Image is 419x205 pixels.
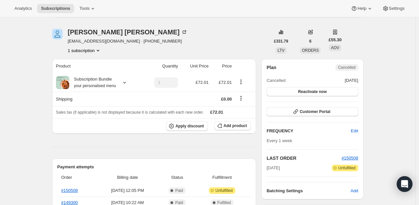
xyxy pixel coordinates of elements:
[195,80,209,85] span: £72.01
[267,155,342,161] h2: LAST ORDER
[98,174,157,181] span: Billing date
[357,6,366,11] span: Help
[52,59,142,73] th: Product
[69,76,116,89] div: Subscription Bundle
[270,37,292,46] button: £331.79
[56,110,204,115] span: Sales tax (if applicable) is not displayed because it is calculated with each new order.
[331,46,339,50] span: AOV
[37,4,74,13] button: Subscriptions
[267,188,350,194] h6: Batching Settings
[175,188,183,193] span: Paid
[41,6,70,11] span: Subscriptions
[389,6,405,11] span: Settings
[267,165,280,171] span: [DATE]
[214,121,251,130] button: Add product
[52,92,142,106] th: Shipping
[298,89,327,94] span: Reactivate now
[75,4,100,13] button: Tools
[197,174,247,181] span: Fulfillment
[342,155,358,161] button: #150508
[210,59,234,73] th: Price
[52,29,63,39] span: Stuart Brisdon
[278,48,285,53] span: LTV
[342,156,358,160] a: #150508
[221,97,232,102] span: £0.00
[57,164,251,170] h2: Payment attempts
[302,48,319,53] span: ORDERS
[68,38,188,45] span: [EMAIL_ADDRESS][DOMAIN_NAME] · [PHONE_NUMBER]
[236,95,246,102] button: Shipping actions
[215,188,233,193] span: Unfulfilled
[300,109,330,114] span: Customer Portal
[267,128,351,134] h2: FREQUENCY
[350,188,358,194] span: Add
[210,110,223,115] span: £72.01
[347,126,362,136] button: Edit
[161,174,193,181] span: Status
[98,187,157,194] span: [DATE] · 12:05 PM
[68,47,101,54] button: Product actions
[142,59,180,73] th: Quantity
[14,6,32,11] span: Analytics
[329,37,342,43] span: £55.30
[309,39,311,44] span: 6
[267,64,276,71] h2: Plan
[175,123,204,129] span: Apply discount
[180,59,210,73] th: Unit Price
[267,138,292,143] span: Every 1 week
[219,80,232,85] span: £72.01
[347,4,377,13] button: Help
[378,4,409,13] button: Settings
[166,121,208,131] button: Apply discount
[338,65,355,70] span: Cancelled
[79,6,90,11] span: Tools
[267,77,286,84] span: Cancelled
[267,107,358,116] button: Customer Portal
[351,128,358,134] span: Edit
[61,188,78,193] a: #150508
[224,123,247,128] span: Add product
[267,87,358,96] button: Reactivate now
[345,77,358,84] span: [DATE]
[61,200,78,205] a: #149300
[57,170,96,185] th: Order
[74,84,116,88] small: your personalised menu
[305,37,315,46] button: 6
[338,165,356,171] span: Unfulfilled
[274,39,288,44] span: £331.79
[347,186,362,196] button: Add
[397,176,412,192] div: Open Intercom Messenger
[236,78,246,85] button: Product actions
[68,29,188,35] div: [PERSON_NAME] [PERSON_NAME]
[56,76,69,89] img: product img
[10,4,36,13] button: Analytics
